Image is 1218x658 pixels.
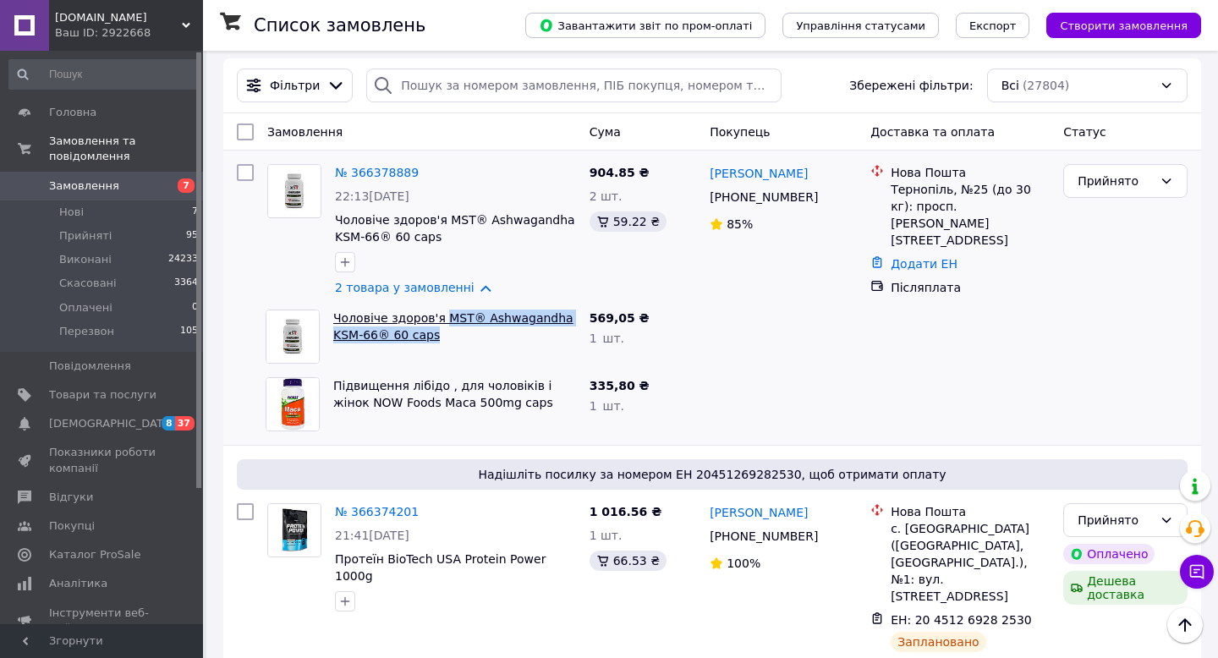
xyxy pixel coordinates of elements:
[59,228,112,244] span: Прийняті
[956,13,1030,38] button: Експорт
[891,181,1050,249] div: Тернопіль, №25 (до 30 кг): просп. [PERSON_NAME][STREET_ADDRESS]
[590,399,624,413] span: 1 шт.
[590,379,650,392] span: 335,80 ₴
[1001,77,1019,94] span: Всі
[891,520,1050,605] div: с. [GEOGRAPHIC_DATA] ([GEOGRAPHIC_DATA], [GEOGRAPHIC_DATA].), №1: вул. [STREET_ADDRESS]
[710,529,818,543] span: [PHONE_NUMBER]
[49,359,131,374] span: Повідомлення
[891,503,1050,520] div: Нова Пошта
[266,310,319,363] img: Фото товару
[727,557,760,570] span: 100%
[590,529,623,542] span: 1 шт.
[162,416,175,430] span: 8
[969,19,1017,32] span: Експорт
[335,552,546,583] a: Протеїн BioTech USA Protein Power 1000g
[891,632,986,652] div: Заплановано
[796,19,925,32] span: Управління статусами
[590,166,650,179] span: 904.85 ₴
[366,69,782,102] input: Пошук за номером замовлення, ПІБ покупця, номером телефону, Email, номером накладної
[49,387,156,403] span: Товари та послуги
[186,228,198,244] span: 95
[254,15,425,36] h1: Список замовлень
[59,300,112,315] span: Оплачені
[590,311,650,325] span: 569,05 ₴
[59,276,117,291] span: Скасовані
[891,257,957,271] a: Додати ЕН
[335,505,419,518] a: № 366374201
[49,134,203,164] span: Замовлення та повідомлення
[335,189,409,203] span: 22:13[DATE]
[1046,13,1201,38] button: Створити замовлення
[168,252,198,267] span: 24233
[270,77,320,94] span: Фільтри
[49,105,96,120] span: Головна
[267,125,343,139] span: Замовлення
[782,13,939,38] button: Управління статусами
[49,490,93,505] span: Відгуки
[49,576,107,591] span: Аналітика
[335,213,575,244] a: Чоловіче здоров'я MST® Ashwagandha KSM-66® 60 caps
[539,18,752,33] span: Завантажити звіт по пром-оплаті
[710,190,818,204] span: [PHONE_NUMBER]
[55,10,182,25] span: MASSMUSCLE.COM.UA
[870,125,995,139] span: Доставка та оплата
[268,504,321,557] img: Фото товару
[335,529,409,542] span: 21:41[DATE]
[49,445,156,475] span: Показники роботи компанії
[1063,544,1155,564] div: Оплачено
[49,547,140,562] span: Каталог ProSale
[267,503,321,557] a: Фото товару
[590,332,624,345] span: 1 шт.
[49,606,156,636] span: Інструменти веб-майстра та SEO
[192,300,198,315] span: 0
[59,252,112,267] span: Виконані
[1023,79,1069,92] span: (27804)
[525,13,765,38] button: Завантажити звіт по пром-оплаті
[244,466,1181,483] span: Надішліть посилку за номером ЕН 20451269282530, щоб отримати оплату
[727,217,753,231] span: 85%
[1060,19,1188,32] span: Створити замовлення
[849,77,973,94] span: Збережені фільтри:
[1063,571,1188,605] div: Дешева доставка
[180,324,198,339] span: 105
[49,518,95,534] span: Покупці
[49,416,174,431] span: [DEMOGRAPHIC_DATA]
[192,205,198,220] span: 7
[590,189,623,203] span: 2 шт.
[55,25,203,41] div: Ваш ID: 2922668
[335,281,475,294] a: 2 товара у замовленні
[590,211,667,232] div: 59.22 ₴
[178,178,195,193] span: 7
[335,166,419,179] a: № 366378889
[1167,607,1203,643] button: Наверх
[1029,18,1201,31] a: Створити замовлення
[1078,172,1153,190] div: Прийнято
[174,276,198,291] span: 3364
[268,165,321,217] img: Фото товару
[49,178,119,194] span: Замовлення
[175,416,195,430] span: 37
[891,279,1050,296] div: Післяплата
[266,378,319,430] img: Фото товару
[333,379,553,426] a: Підвищення лібідо , для чоловіків і жінок NOW Foods Maca 500mg caps 100
[891,164,1050,181] div: Нова Пошта
[891,613,1032,627] span: ЕН: 20 4512 6928 2530
[710,504,808,521] a: [PERSON_NAME]
[59,205,84,220] span: Нові
[710,165,808,182] a: [PERSON_NAME]
[1180,555,1214,589] button: Чат з покупцем
[590,505,662,518] span: 1 016.56 ₴
[8,59,200,90] input: Пошук
[590,125,621,139] span: Cума
[267,164,321,218] a: Фото товару
[590,551,667,571] div: 66.53 ₴
[59,324,114,339] span: Перезвон
[1078,511,1153,529] div: Прийнято
[710,125,770,139] span: Покупець
[1063,125,1106,139] span: Статус
[333,311,573,342] a: Чоловіче здоров'я MST® Ashwagandha KSM-66® 60 caps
